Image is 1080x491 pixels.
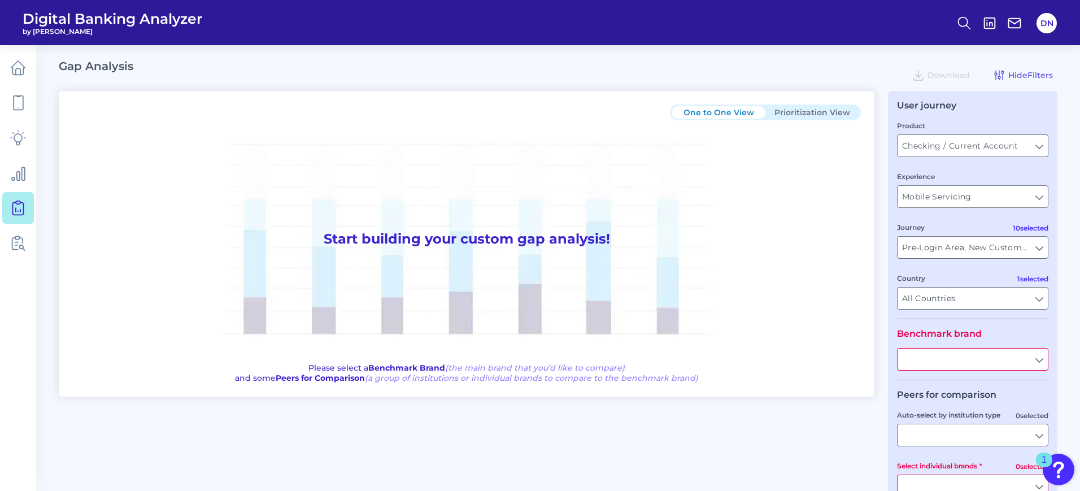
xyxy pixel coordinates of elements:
label: Journey [897,223,925,232]
b: Benchmark Brand [368,363,445,373]
span: (a group of institutions or individual brands to compare to the benchmark brand) [365,373,698,383]
button: Open Resource Center, 1 new notification [1043,454,1074,485]
span: by [PERSON_NAME] [23,27,203,36]
span: Download [927,70,970,80]
button: One to One View [672,106,765,119]
label: Country [897,274,925,283]
div: 1 [1042,460,1047,475]
button: Download [907,66,974,84]
legend: Peers for comparison [897,389,996,400]
label: Select individual brands [897,462,982,470]
button: DN [1037,13,1057,33]
button: Prioritization View [765,106,859,119]
b: Peers for Comparison [276,373,365,383]
div: User journey [897,100,956,111]
label: Product [897,121,925,130]
span: Digital Banking Analyzer [23,10,203,27]
legend: Benchmark brand [897,328,982,339]
span: Hide Filters [1008,70,1053,80]
h1: Start building your custom gap analysis! [72,120,861,358]
label: Auto-select by institution type [897,411,1000,419]
p: Please select a and some [235,363,698,383]
h2: Gap Analysis [59,59,133,73]
span: (the main brand that you’d like to compare) [445,363,625,373]
button: HideFilters [988,66,1057,84]
label: Experience [897,172,935,181]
